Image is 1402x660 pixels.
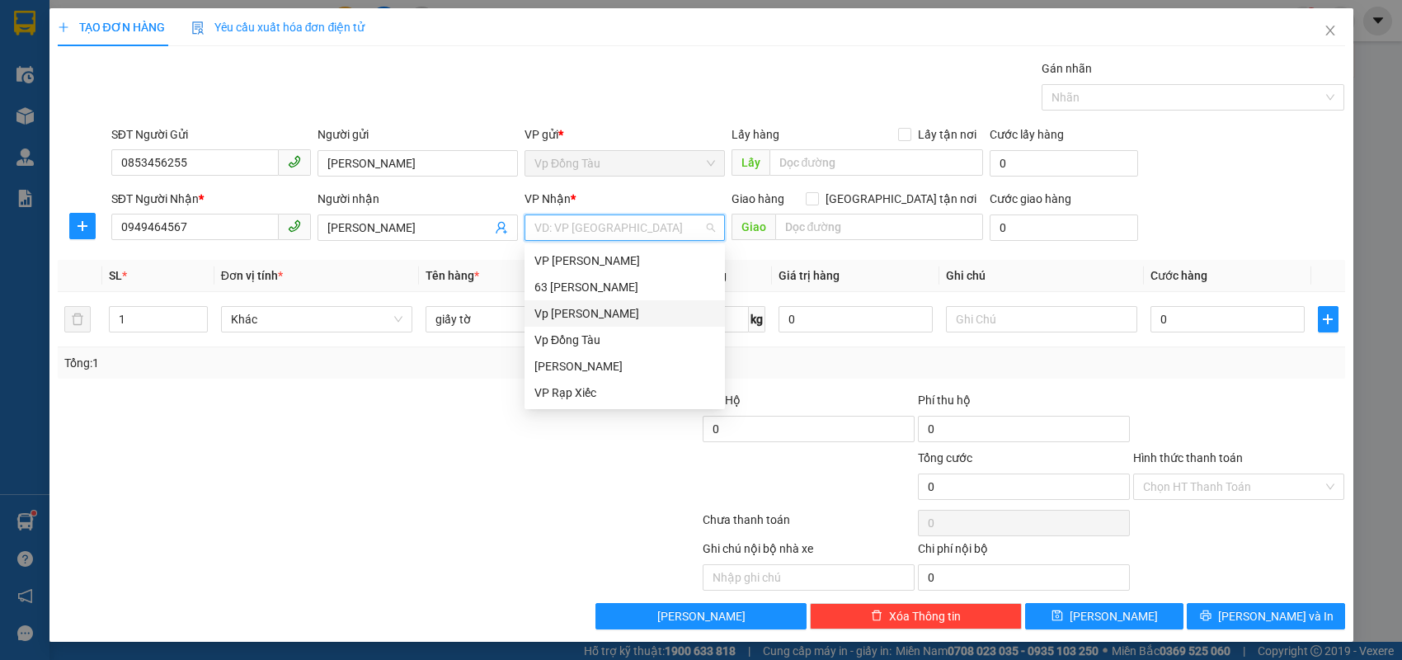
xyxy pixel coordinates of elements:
span: Giao hàng [732,192,784,205]
span: Khác [231,307,402,332]
span: TẠO ĐƠN HÀNG [58,21,165,34]
div: Chi phí nội bộ [918,540,1130,564]
button: delete [64,306,91,332]
span: [GEOGRAPHIC_DATA] tận nơi [819,190,983,208]
label: Gán nhãn [1042,62,1092,75]
strong: CÔNG TY TNHH DỊCH VỤ DU LỊCH THỜI ĐẠI [15,13,148,67]
span: Cước hàng [1150,269,1207,282]
input: Cước lấy hàng [990,150,1138,177]
span: user-add [495,221,508,234]
button: printer[PERSON_NAME] và In [1187,603,1345,629]
div: Phí thu hộ [918,391,1130,416]
input: VD: Bàn, Ghế [426,306,617,332]
div: VP Rạp Xiếc [525,379,725,406]
button: Close [1307,8,1353,54]
div: VP Nguyễn Quốc Trị [525,247,725,274]
span: [PERSON_NAME] và In [1218,607,1334,625]
span: SL [109,269,122,282]
div: Vp [PERSON_NAME] [534,304,715,323]
input: Dọc đường [769,149,983,176]
span: delete [871,610,882,623]
button: save[PERSON_NAME] [1025,603,1183,629]
span: Lấy hàng [732,128,779,141]
span: Đơn vị tính [221,269,283,282]
button: plus [69,213,96,239]
span: save [1051,610,1063,623]
span: DT1410250135 [155,111,253,128]
th: Ghi chú [939,260,1144,292]
span: Giá trị hàng [779,269,840,282]
div: Chưa thanh toán [701,511,916,540]
div: Vp Lê Hoàn [525,300,725,327]
div: VP [PERSON_NAME] [534,252,715,270]
img: icon [191,21,205,35]
button: [PERSON_NAME] [595,603,807,629]
div: Ghi chú nội bộ nhà xe [703,540,915,564]
input: Ghi Chú [946,306,1137,332]
div: Người gửi [318,125,518,144]
input: 0 [779,306,933,332]
input: Dọc đường [775,214,983,240]
button: deleteXóa Thông tin [810,603,1022,629]
span: Lấy tận nơi [911,125,983,144]
span: [PERSON_NAME] [1070,607,1158,625]
span: plus [1319,313,1338,326]
span: phone [288,219,301,233]
span: [PERSON_NAME] [657,607,746,625]
span: printer [1200,610,1211,623]
span: Tên hàng [426,269,479,282]
label: Cước lấy hàng [990,128,1064,141]
span: phone [288,155,301,168]
input: Cước giao hàng [990,214,1138,241]
span: Yêu cầu xuất hóa đơn điện tử [191,21,365,34]
span: close [1324,24,1337,37]
img: logo [6,59,9,143]
div: VP Rạp Xiếc [534,384,715,402]
span: Giao [732,214,775,240]
span: Vp Đồng Tàu [534,151,715,176]
span: plus [58,21,69,33]
span: plus [70,219,95,233]
span: kg [749,306,765,332]
div: Tổng: 1 [64,354,542,372]
div: 63 [PERSON_NAME] [534,278,715,296]
button: plus [1318,306,1338,332]
span: Xóa Thông tin [889,607,961,625]
span: Chuyển phát nhanh: [GEOGRAPHIC_DATA] - [GEOGRAPHIC_DATA] [11,71,153,130]
div: 63 Trần Quang Tặng [525,274,725,300]
div: [PERSON_NAME] [534,357,715,375]
div: Vp Đồng Tàu [525,327,725,353]
span: Lấy [732,149,769,176]
div: SĐT Người Nhận [111,190,312,208]
span: Tổng cước [918,451,972,464]
input: Nhập ghi chú [703,564,915,591]
label: Cước giao hàng [990,192,1071,205]
div: Người nhận [318,190,518,208]
div: SĐT Người Gửi [111,125,312,144]
div: Vp Đồng Tàu [534,331,715,349]
div: Lý Nhân [525,353,725,379]
div: VP gửi [525,125,725,144]
label: Hình thức thanh toán [1133,451,1243,464]
span: VP Nhận [525,192,571,205]
span: Thu Hộ [703,394,741,407]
